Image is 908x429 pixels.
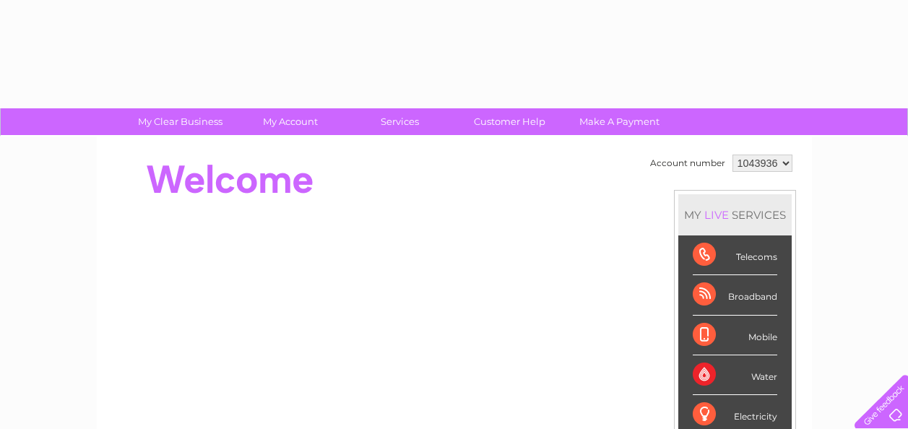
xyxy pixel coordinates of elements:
a: Customer Help [450,108,569,135]
div: Mobile [693,316,777,355]
div: MY SERVICES [678,194,792,235]
a: My Clear Business [121,108,240,135]
div: LIVE [701,208,732,222]
td: Account number [647,151,729,175]
a: My Account [230,108,350,135]
a: Make A Payment [560,108,679,135]
div: Telecoms [693,235,777,275]
div: Water [693,355,777,395]
a: Services [340,108,459,135]
div: Broadband [693,275,777,315]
